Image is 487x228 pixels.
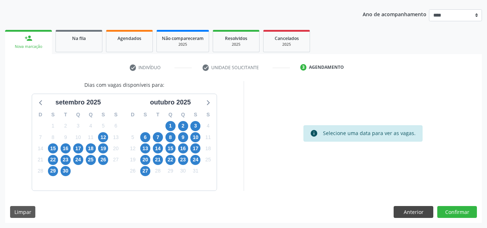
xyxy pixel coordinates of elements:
div: person_add [25,34,32,42]
span: domingo, 19 de outubro de 2025 [128,155,138,165]
span: segunda-feira, 13 de outubro de 2025 [140,143,150,153]
span: segunda-feira, 6 de outubro de 2025 [140,132,150,142]
span: Resolvidos [225,35,247,41]
span: sexta-feira, 3 de outubro de 2025 [190,121,200,131]
span: terça-feira, 14 de outubro de 2025 [153,143,163,153]
span: terça-feira, 7 de outubro de 2025 [153,132,163,142]
span: terça-feira, 9 de setembro de 2025 [61,132,71,142]
span: terça-feira, 30 de setembro de 2025 [61,166,71,176]
div: D [34,109,47,120]
span: quarta-feira, 17 de setembro de 2025 [73,143,83,153]
div: S [139,109,152,120]
span: segunda-feira, 8 de setembro de 2025 [48,132,58,142]
span: segunda-feira, 15 de setembro de 2025 [48,143,58,153]
span: segunda-feira, 22 de setembro de 2025 [48,155,58,165]
span: domingo, 7 de setembro de 2025 [35,132,45,142]
span: sábado, 27 de setembro de 2025 [111,155,121,165]
span: Não compareceram [162,35,204,41]
span: sexta-feira, 31 de outubro de 2025 [190,166,200,176]
i: info [310,129,318,137]
span: segunda-feira, 20 de outubro de 2025 [140,155,150,165]
div: Nova marcação [10,44,47,49]
span: quinta-feira, 25 de setembro de 2025 [86,155,96,165]
div: 2025 [162,42,204,47]
span: sexta-feira, 17 de outubro de 2025 [190,143,200,153]
span: sábado, 6 de setembro de 2025 [111,121,121,131]
div: S [189,109,202,120]
span: quinta-feira, 9 de outubro de 2025 [178,132,188,142]
div: 2025 [218,42,254,47]
span: Agendados [118,35,141,41]
span: sábado, 25 de outubro de 2025 [203,155,213,165]
span: sábado, 13 de setembro de 2025 [111,132,121,142]
p: Ano de acompanhamento [363,9,426,18]
div: Q [164,109,177,120]
div: S [202,109,214,120]
span: quarta-feira, 24 de setembro de 2025 [73,155,83,165]
span: sexta-feira, 10 de outubro de 2025 [190,132,200,142]
span: sábado, 18 de outubro de 2025 [203,143,213,153]
span: quinta-feira, 4 de setembro de 2025 [86,121,96,131]
span: segunda-feira, 29 de setembro de 2025 [48,166,58,176]
div: 2025 [269,42,305,47]
span: sábado, 20 de setembro de 2025 [111,143,121,153]
span: sexta-feira, 24 de outubro de 2025 [190,155,200,165]
div: outubro 2025 [147,98,194,107]
div: 3 [300,64,307,71]
div: T [59,109,72,120]
div: S [97,109,110,120]
span: sexta-feira, 12 de setembro de 2025 [98,132,108,142]
span: quarta-feira, 8 de outubro de 2025 [165,132,176,142]
span: quinta-feira, 11 de setembro de 2025 [86,132,96,142]
span: domingo, 5 de outubro de 2025 [128,132,138,142]
span: terça-feira, 2 de setembro de 2025 [61,121,71,131]
span: domingo, 14 de setembro de 2025 [35,143,45,153]
span: quarta-feira, 3 de setembro de 2025 [73,121,83,131]
span: terça-feira, 21 de outubro de 2025 [153,155,163,165]
div: setembro 2025 [53,98,104,107]
div: Q [84,109,97,120]
div: S [47,109,59,120]
span: Cancelados [275,35,299,41]
div: Q [72,109,84,120]
span: segunda-feira, 1 de setembro de 2025 [48,121,58,131]
span: terça-feira, 23 de setembro de 2025 [61,155,71,165]
span: quinta-feira, 23 de outubro de 2025 [178,155,188,165]
span: quarta-feira, 1 de outubro de 2025 [165,121,176,131]
div: Q [177,109,189,120]
span: domingo, 12 de outubro de 2025 [128,143,138,153]
span: quinta-feira, 16 de outubro de 2025 [178,143,188,153]
span: terça-feira, 16 de setembro de 2025 [61,143,71,153]
span: segunda-feira, 27 de outubro de 2025 [140,166,150,176]
span: sexta-feira, 5 de setembro de 2025 [98,121,108,131]
div: T [151,109,164,120]
div: Dias com vagas disponíveis para: [84,81,164,89]
button: Limpar [10,206,35,218]
button: Confirmar [437,206,477,218]
span: quarta-feira, 15 de outubro de 2025 [165,143,176,153]
span: quinta-feira, 18 de setembro de 2025 [86,143,96,153]
span: domingo, 21 de setembro de 2025 [35,155,45,165]
span: sábado, 11 de outubro de 2025 [203,132,213,142]
span: quinta-feira, 2 de outubro de 2025 [178,121,188,131]
span: quarta-feira, 29 de outubro de 2025 [165,166,176,176]
div: S [110,109,122,120]
div: Agendamento [309,64,344,71]
span: quarta-feira, 10 de setembro de 2025 [73,132,83,142]
div: Selecione uma data para ver as vagas. [323,129,416,137]
span: quinta-feira, 30 de outubro de 2025 [178,166,188,176]
span: domingo, 26 de outubro de 2025 [128,166,138,176]
span: sábado, 4 de outubro de 2025 [203,121,213,131]
span: domingo, 28 de setembro de 2025 [35,166,45,176]
button: Anterior [394,206,433,218]
span: sexta-feira, 19 de setembro de 2025 [98,143,108,153]
span: sexta-feira, 26 de setembro de 2025 [98,155,108,165]
span: quarta-feira, 22 de outubro de 2025 [165,155,176,165]
span: Na fila [72,35,86,41]
div: D [127,109,139,120]
span: terça-feira, 28 de outubro de 2025 [153,166,163,176]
